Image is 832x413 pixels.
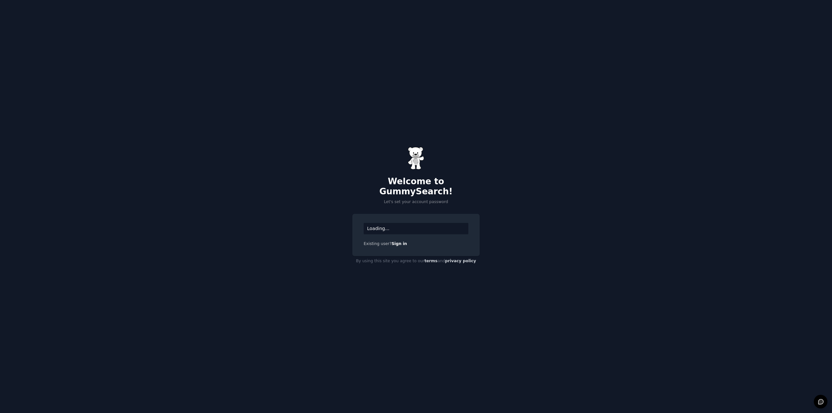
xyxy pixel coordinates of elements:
img: Gummy Bear [408,147,424,170]
a: privacy policy [445,259,476,263]
div: By using this site you agree to our and [352,256,480,266]
div: Loading... [364,223,468,234]
h2: Welcome to GummySearch! [352,176,480,197]
a: Sign in [392,241,407,246]
span: Existing user? [364,241,392,246]
p: Let's set your account password [352,199,480,205]
a: terms [424,259,437,263]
